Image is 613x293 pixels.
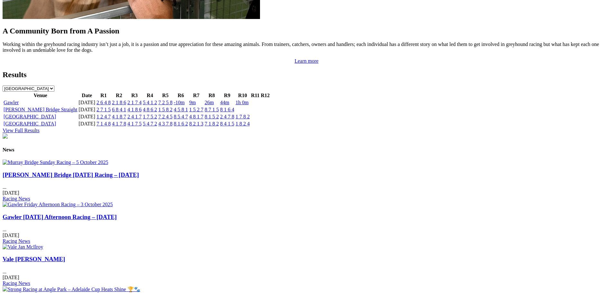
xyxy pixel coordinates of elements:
a: Racing News [3,238,30,244]
a: 2 7 1 5 [97,107,111,112]
div: ... [3,214,610,244]
a: [PERSON_NAME] Bridge Straight [4,107,77,112]
th: R6 [173,92,188,99]
img: Strong Racing at Angle Park – Adelaide Cup Heats Shine 🏆🐾 [3,286,140,292]
a: 1 5 2 7 [189,107,203,112]
a: 26m [205,100,214,105]
a: 7 1 4 8 [97,121,111,126]
a: [PERSON_NAME] Bridge [DATE] Racing – [DATE] [3,171,139,178]
img: Murray Bridge Sunday Racing – 5 October 2025 [3,160,108,165]
a: 1 7 5 2 [143,114,157,119]
a: 8 1 5 2 [205,114,219,119]
th: R5 [158,92,173,99]
a: 7 1 8 2 [205,121,219,126]
th: R9 [220,92,235,99]
a: [GEOGRAPHIC_DATA] [4,121,56,126]
a: 8 1 6 4 [220,107,234,112]
span: [DATE] [3,190,19,196]
a: 4 5 8 1 [174,107,188,112]
a: 5 4 1 2 [143,100,157,105]
a: -10m [174,100,185,105]
span: [DATE] [3,275,19,280]
a: 1 5 8 2 [158,107,172,112]
th: R12 [261,92,270,99]
th: R1 [96,92,111,99]
a: Vale [PERSON_NAME] [3,256,65,262]
th: R8 [204,92,219,99]
h2: A Community Born from A Passion [3,27,610,35]
a: 2 1 7 4 [127,100,142,105]
a: 1 2 4 7 [97,114,111,119]
span: [DATE] [3,233,19,238]
th: R10 [235,92,250,99]
th: Date [78,92,96,99]
td: [DATE] [78,114,96,120]
a: [GEOGRAPHIC_DATA] [4,114,56,119]
img: Vale Jan McIlroy [3,244,43,250]
th: R2 [112,92,126,99]
a: View Full Results [3,128,40,133]
img: Gawler Friday Afternoon Racing – 3 October 2025 [3,202,113,207]
th: R4 [143,92,157,99]
a: 44m [220,100,229,105]
th: R3 [127,92,142,99]
a: 1 8 2 4 [236,121,250,126]
td: [DATE] [78,99,96,106]
a: 8 1 6 2 [174,121,188,126]
a: 4 1 7 5 [127,121,142,126]
div: ... [3,256,610,286]
a: Gawler [DATE] Afternoon Racing – [DATE] [3,214,117,220]
img: chasers_homepage.jpg [3,133,8,139]
th: Venue [3,92,78,99]
a: 4 8 1 7 [189,114,203,119]
a: 4 3 7 8 [158,121,172,126]
a: 1h 0m [236,100,248,105]
th: R7 [189,92,204,99]
a: Learn more [294,58,318,64]
a: 4 1 8 6 [127,107,142,112]
a: 8 4 1 5 [220,121,234,126]
td: [DATE] [78,106,96,113]
a: 6 8 4 1 [112,107,126,112]
a: 4 1 8 7 [112,114,126,119]
a: 2 4 1 7 [127,114,142,119]
a: 7 2 5 8 [158,100,172,105]
h4: News [3,147,610,153]
h2: Results [3,70,610,79]
a: 8 7 1 5 [205,107,219,112]
a: 1 7 8 2 [236,114,250,119]
a: 7 2 4 5 [158,114,172,119]
a: 5 4 7 2 [143,121,157,126]
p: Working within the greyhound racing industry isn’t just a job, it is a passion and true appreciat... [3,41,610,53]
th: R11 [251,92,260,99]
a: 4 1 7 8 [112,121,126,126]
a: 8 2 1 3 [189,121,203,126]
a: 8 5 4 7 [174,114,188,119]
a: Racing News [3,196,30,201]
a: 9m [189,100,196,105]
div: ... [3,171,610,202]
td: [DATE] [78,121,96,127]
a: Racing News [3,280,30,286]
a: 2 4 7 8 [220,114,234,119]
a: 2 1 8 6 [112,100,126,105]
a: 2 6 4 8 [97,100,111,105]
a: Gawler [4,100,19,105]
a: 4 8 6 2 [143,107,157,112]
